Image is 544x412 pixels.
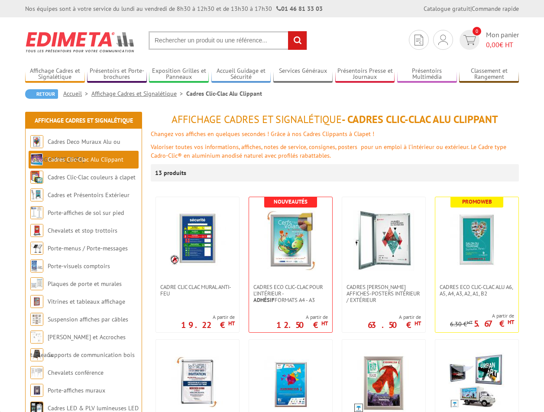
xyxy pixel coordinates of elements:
img: Porte-menus / Porte-messages [30,242,43,255]
img: Cadres et Présentoirs Extérieur [30,188,43,201]
b: Promoweb [462,198,492,205]
img: devis rapide [463,35,476,45]
h1: - Cadres Clic-Clac Alu Clippant [151,114,519,125]
a: devis rapide 0 Mon panier 0,00€ HT [457,30,519,50]
a: Affichage Cadres et Signalétique [25,67,85,81]
input: rechercher [288,31,307,50]
a: Chevalets conférence [48,369,104,376]
img: Cimaises et Accroches tableaux [30,331,43,344]
a: Cadres Clic-Clac couleurs à clapet [48,173,136,181]
img: Cadres Eco Clic-Clac pour l'intérieur - <strong>Adhésif</strong> formats A4 - A3 [260,210,321,271]
span: A partir de [181,314,235,321]
a: Cadres et Présentoirs Extérieur [48,191,130,199]
a: Présentoirs et Porte-brochures [87,67,147,81]
b: Nouveautés [274,198,308,205]
a: Exposition Grilles et Panneaux [149,67,209,81]
img: Edimeta [25,26,136,58]
img: Porte-visuels comptoirs [30,260,43,273]
a: Porte-visuels comptoirs [48,262,110,270]
img: Suspension affiches par câbles [30,313,43,326]
a: Porte-menus / Porte-messages [48,244,128,252]
p: 13 produits [155,164,188,182]
img: devis rapide [438,35,448,45]
a: Supports de communication bois [48,351,135,359]
sup: HT [414,320,421,327]
span: A partir de [368,314,421,321]
img: Chevalets et stop trottoirs [30,224,43,237]
a: Accueil [63,90,91,97]
p: 19.22 € [181,322,235,328]
font: Valoriser toutes vos informations, affiches, notes de service, consignes, posters pour un emploi ... [151,143,506,159]
a: Commande rapide [472,5,519,13]
img: Plaques de porte et murales [30,277,43,290]
img: Cadre CLIC CLAC Mural ANTI-FEU [169,210,226,266]
a: Cadres Deco Muraux Alu ou [GEOGRAPHIC_DATA] [30,138,120,163]
a: Accueil Guidage et Sécurité [211,67,271,81]
span: Cadres [PERSON_NAME] affiches-posters intérieur / extérieur [346,284,421,303]
li: Cadres Clic-Clac Alu Clippant [186,89,262,98]
img: Cadres Clic-Clac couleurs à clapet [30,171,43,184]
img: devis rapide [414,35,423,45]
sup: HT [467,319,473,325]
a: Cadres Clic-Clac Alu Clippant [48,156,123,163]
img: Vitrines et tableaux affichage [30,295,43,308]
span: A partir de [276,314,328,321]
img: Cadres Clic-Clac Étanches Sécurisés du A3 au 120 x 160 cm [449,353,505,409]
span: € HT [486,40,519,50]
p: 6.30 € [450,321,473,328]
font: Changez vos affiches en quelques secondes ! Grâce à nos Cadres Clippants à Clapet ! [151,130,374,138]
img: Cadres Eco Clic-Clac alu A6, A5, A4, A3, A2, A1, B2 [447,210,507,271]
a: Vitrines et tableaux affichage [48,298,125,305]
sup: HT [228,320,235,327]
span: Cadres Eco Clic-Clac alu A6, A5, A4, A3, A2, A1, B2 [440,284,514,297]
img: Porte-affiches muraux [30,384,43,397]
a: Plaques de porte et murales [48,280,122,288]
span: 0 [473,27,481,36]
img: Porte-affiches de sol sur pied [30,206,43,219]
sup: HT [321,320,328,327]
a: Cadres [PERSON_NAME] affiches-posters intérieur / extérieur [342,284,425,303]
img: Cadres vitrines affiches-posters intérieur / extérieur [353,210,414,271]
div: | [424,4,519,13]
sup: HT [508,318,514,326]
a: Porte-affiches de sol sur pied [48,209,124,217]
a: Classement et Rangement [459,67,519,81]
a: Retour [25,89,58,99]
a: Cadres Eco Clic-Clac pour l'intérieur -Adhésifformats A4 - A3 [249,284,332,303]
strong: 01 46 81 33 03 [276,5,323,13]
img: Chevalets conférence [30,366,43,379]
a: [PERSON_NAME] et Accroches tableaux [30,333,126,359]
a: Cadre CLIC CLAC Mural ANTI-FEU [156,284,239,297]
a: Chevalets et stop trottoirs [48,227,117,234]
a: Présentoirs Presse et Journaux [335,67,395,81]
a: Cadres LED & PLV lumineuses LED [48,404,139,412]
a: Suspension affiches par câbles [48,315,128,323]
p: 63.50 € [368,322,421,328]
p: 12.50 € [276,322,328,328]
a: Présentoirs Multimédia [397,67,457,81]
div: Nos équipes sont à votre service du lundi au vendredi de 8h30 à 12h30 et de 13h30 à 17h30 [25,4,323,13]
span: A partir de [450,312,514,319]
a: Catalogue gratuit [424,5,470,13]
p: 5.67 € [474,321,514,326]
span: 0,00 [486,40,499,49]
span: Affichage Cadres et Signalétique [172,113,342,126]
strong: Adhésif [253,296,275,304]
a: Affichage Cadres et Signalétique [35,117,133,124]
a: Services Généraux [273,67,333,81]
span: Cadre CLIC CLAC Mural ANTI-FEU [160,284,235,297]
input: Rechercher un produit ou une référence... [149,31,307,50]
a: Porte-affiches muraux [48,386,105,394]
a: Cadres Eco Clic-Clac alu A6, A5, A4, A3, A2, A1, B2 [435,284,518,297]
img: Cadres Deco Muraux Alu ou Bois [30,135,43,148]
span: Cadres Eco Clic-Clac pour l'intérieur - formats A4 - A3 [253,284,328,303]
span: Mon panier [486,30,519,50]
a: Affichage Cadres et Signalétique [91,90,186,97]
